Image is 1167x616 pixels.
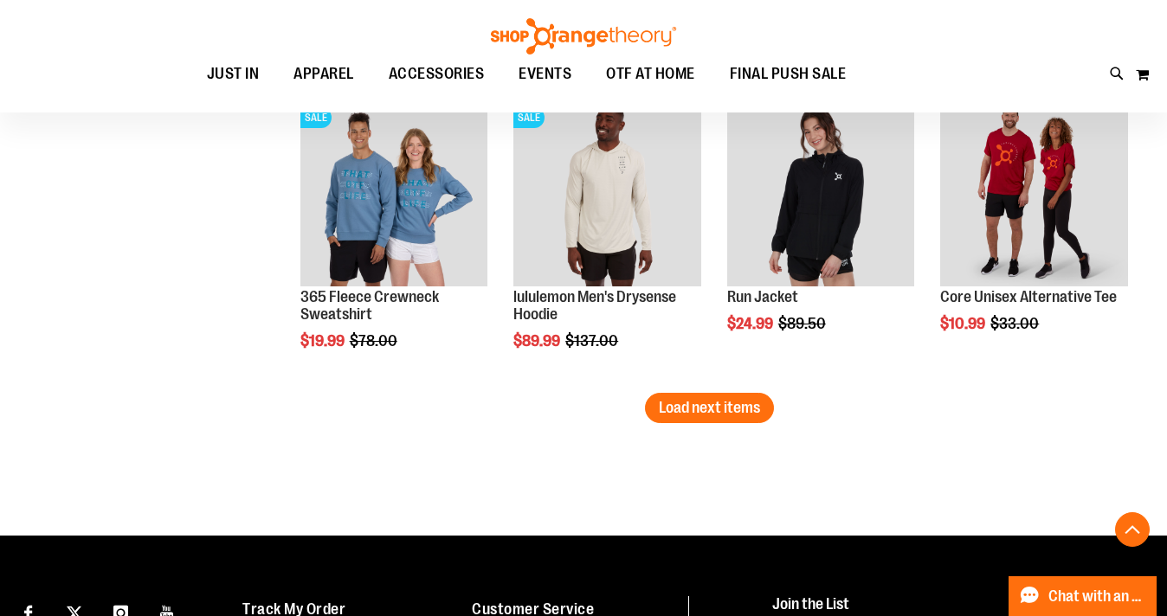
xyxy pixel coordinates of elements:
[505,90,710,393] div: product
[513,288,676,323] a: lululemon Men's Drysense Hoodie
[293,55,354,93] span: APPAREL
[645,393,774,423] button: Load next items
[513,107,545,128] span: SALE
[513,99,701,289] a: Product image for lululemon Mens Drysense Hoodie BoneSALE
[727,99,915,286] img: Product image for Run Jacket
[300,332,347,350] span: $19.99
[940,99,1128,289] a: Product image for Core Unisex Alternative Tee
[940,315,988,332] span: $10.99
[990,315,1041,332] span: $33.00
[730,55,847,93] span: FINAL PUSH SALE
[606,55,695,93] span: OTF AT HOME
[659,399,760,416] span: Load next items
[778,315,829,332] span: $89.50
[300,99,488,289] a: 365 Fleece Crewneck SweatshirtSALE
[519,55,571,93] span: EVENTS
[389,55,485,93] span: ACCESSORIES
[1115,512,1150,547] button: Back To Top
[940,99,1128,286] img: Product image for Core Unisex Alternative Tee
[300,107,332,128] span: SALE
[350,332,400,350] span: $78.00
[727,315,776,332] span: $24.99
[932,90,1137,375] div: product
[300,288,439,323] a: 365 Fleece Crewneck Sweatshirt
[513,332,563,350] span: $89.99
[488,18,679,55] img: Shop Orangetheory
[940,288,1117,305] a: Core Unisex Alternative Tee
[719,90,924,375] div: product
[292,90,497,393] div: product
[1009,576,1157,616] button: Chat with an Expert
[300,99,488,286] img: 365 Fleece Crewneck Sweatshirt
[207,55,260,93] span: JUST IN
[727,99,915,289] a: Product image for Run Jacket
[727,288,798,305] a: Run Jacket
[513,99,701,286] img: Product image for lululemon Mens Drysense Hoodie Bone
[565,332,621,350] span: $137.00
[1048,588,1146,605] span: Chat with an Expert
